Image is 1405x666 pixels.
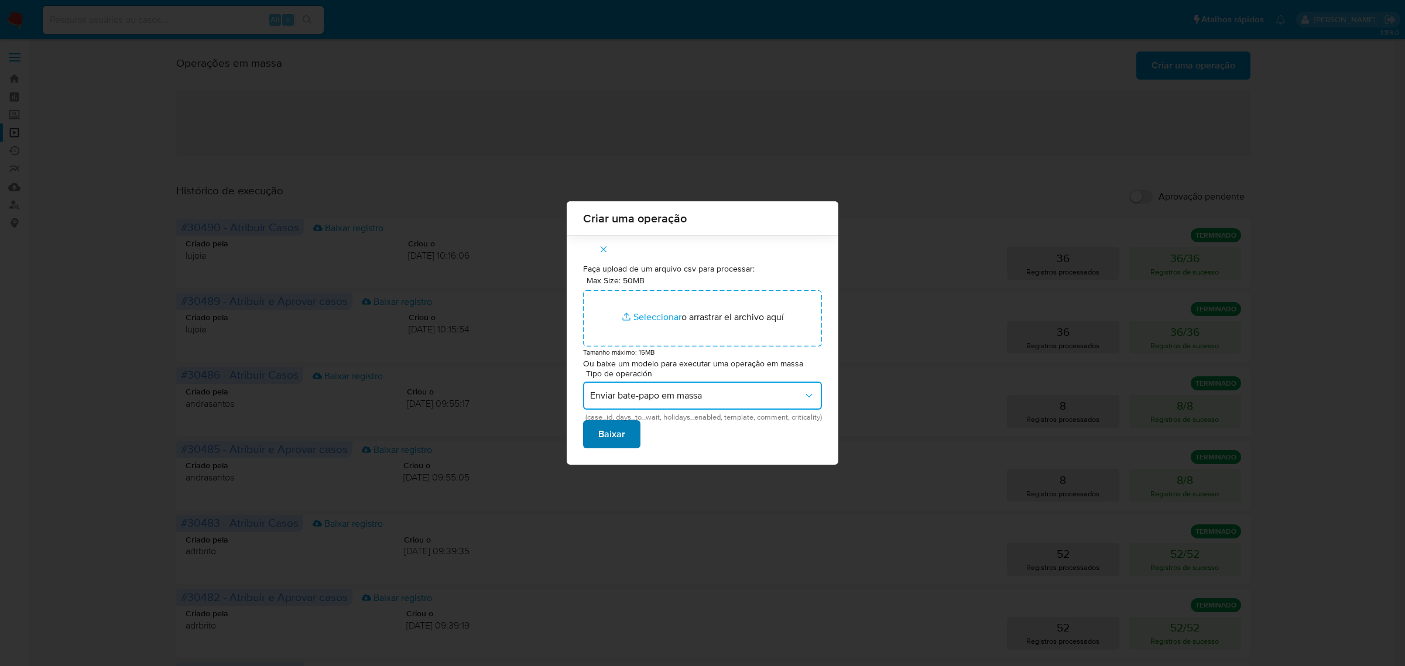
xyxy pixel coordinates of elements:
[583,347,654,357] small: Tamanho máximo: 15MB
[587,275,645,286] label: Max Size: 50MB
[585,414,825,420] span: (case_id, days_to_wait, holidays_enabled, template, comment, criticality)
[583,420,640,448] button: Baixar
[590,390,804,401] span: Enviar bate-papo em massa
[583,212,823,224] span: Criar uma operação
[598,421,625,447] span: Baixar
[583,263,823,275] p: Faça upload de um arquivo csv para processar:
[586,369,825,377] span: Tipo de operación
[583,382,823,410] button: Enviar bate-papo em massa
[583,358,823,370] p: Ou baixe um modelo para executar uma operação em massa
